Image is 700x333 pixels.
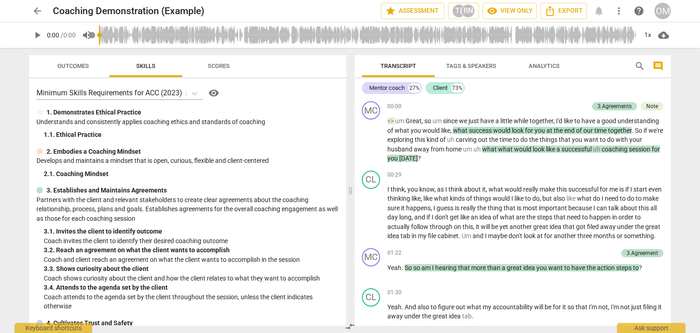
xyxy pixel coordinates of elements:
span: will [481,223,491,230]
span: help [633,5,644,16]
span: . [458,232,462,239]
span: about [620,204,638,212]
span: what [500,213,516,221]
span: another [554,232,577,239]
span: kinds [450,195,466,202]
span: cloud_download [658,30,669,41]
span: View only [487,5,533,16]
span: , [434,186,437,193]
span: away [414,146,431,153]
span: our [583,127,594,134]
span: for [544,232,554,239]
span: great [645,223,660,230]
span: kind [427,136,440,143]
span: do [532,195,540,202]
span: need [605,195,620,202]
span: of [493,213,500,221]
span: do [593,195,602,202]
span: Analytics [529,62,560,69]
span: coaching [602,146,629,153]
span: about [464,186,482,193]
span: tab [401,232,412,239]
span: to [635,213,641,221]
span: of [387,127,395,134]
span: great [533,223,550,230]
span: . [632,127,635,134]
span: of [576,127,583,134]
span: the [554,127,564,134]
span: do [520,136,529,143]
span: [DATE] [399,155,418,162]
span: . [401,264,405,271]
span: , [473,223,476,230]
span: day [387,213,399,221]
span: that [554,213,567,221]
div: Keyboard shortcuts [15,323,92,333]
span: time [594,127,608,134]
span: months [593,232,617,239]
button: Play [29,27,46,43]
span: do [627,195,636,202]
span: Filler word [387,117,395,125]
span: sure [387,204,401,212]
span: , [412,213,414,221]
span: need [567,213,582,221]
span: end [564,127,576,134]
span: happen [589,213,612,221]
button: Assessment [381,3,444,19]
span: three [577,232,593,239]
span: the [477,204,488,212]
span: idea [387,232,401,239]
span: guess [437,204,455,212]
span: Filler word [474,146,482,153]
button: OM [654,3,671,19]
span: successful [561,146,593,153]
span: time [499,136,513,143]
span: good [602,117,618,125]
span: an [471,213,479,221]
span: the [635,223,645,230]
button: Export [540,3,587,19]
div: 3. 2. Reach an agreement on what the client wants to accomplish [44,245,339,255]
span: get [450,213,460,221]
span: Outcomes [57,62,89,69]
span: something [624,232,654,239]
span: a [556,146,561,153]
span: I [445,186,448,193]
span: this [638,204,650,212]
span: of [440,136,447,143]
span: be [491,223,499,230]
span: even [649,186,662,193]
span: , [431,204,433,212]
span: your [629,136,642,143]
span: , [486,186,489,193]
span: yet [499,223,510,230]
span: that [559,136,572,143]
span: 00:00 [387,103,401,110]
div: 27% [408,83,421,93]
span: and [414,213,427,221]
span: that [563,223,576,230]
span: to [600,136,607,143]
p: 3. Establishes and Maintains Agreements [46,186,167,195]
span: I [387,186,391,193]
span: do [607,136,616,143]
span: happens [406,204,431,212]
span: am [422,264,432,271]
div: 1. 1. Ethical Practice [44,130,339,140]
span: what [453,127,469,134]
div: Change speaker [362,171,380,189]
span: idea [479,213,493,221]
span: most [523,204,539,212]
span: another [510,223,533,230]
span: , [422,117,424,125]
span: exploring [387,136,415,143]
span: would [422,127,441,134]
span: to [525,195,532,202]
span: like [423,195,434,202]
span: , [553,117,556,125]
span: look [524,232,537,239]
span: it [401,204,406,212]
span: you [535,127,546,134]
